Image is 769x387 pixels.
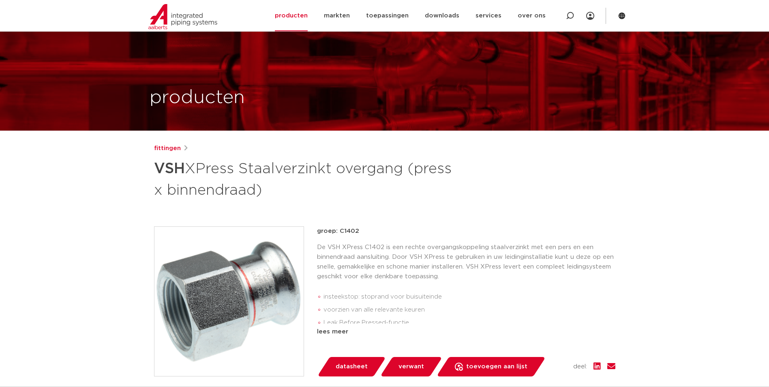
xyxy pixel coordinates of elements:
[154,144,181,153] a: fittingen
[317,243,615,282] p: De VSH XPress C1402 is een rechte overgangskoppeling staalverzinkt met een pers en een binnendraa...
[323,316,615,329] li: Leak Before Pressed-functie
[466,360,527,373] span: toevoegen aan lijst
[323,303,615,316] li: voorzien van alle relevante keuren
[150,85,245,111] h1: producten
[573,362,587,372] span: deel:
[154,227,304,376] img: Product Image for VSH XPress Staalverzinkt overgang (press x binnendraad)
[380,357,442,376] a: verwant
[154,157,458,200] h1: XPress Staalverzinkt overgang (press x binnendraad)
[336,360,368,373] span: datasheet
[317,357,386,376] a: datasheet
[323,290,615,303] li: insteekstop: stoprand voor buisuiteinde
[154,161,185,176] strong: VSH
[317,327,615,337] div: lees meer
[317,226,615,236] p: groep: C1402
[398,360,424,373] span: verwant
